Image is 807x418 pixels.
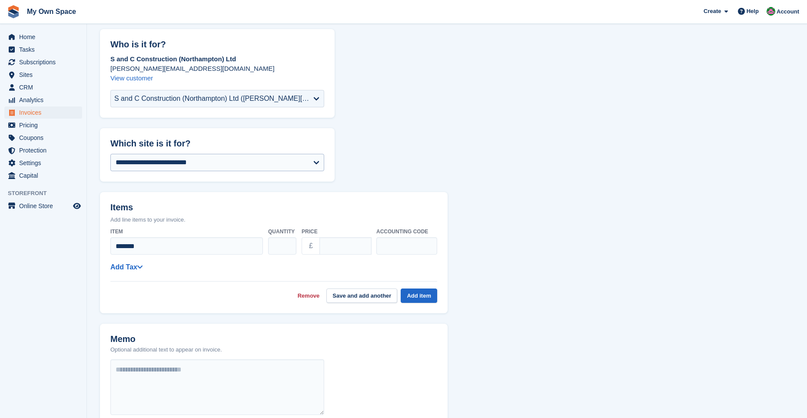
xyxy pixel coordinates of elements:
[302,228,371,236] label: Price
[4,144,82,156] a: menu
[19,169,71,182] span: Capital
[114,93,313,104] div: S and C Construction (Northampton) Ltd ([PERSON_NAME][EMAIL_ADDRESS][DOMAIN_NAME])
[19,106,71,119] span: Invoices
[19,144,71,156] span: Protection
[8,189,86,198] span: Storefront
[401,289,437,303] button: Add item
[19,43,71,56] span: Tasks
[19,31,71,43] span: Home
[110,54,324,64] p: S and C Construction (Northampton) Ltd
[19,132,71,144] span: Coupons
[4,31,82,43] a: menu
[23,4,80,19] a: My Own Space
[326,289,397,303] button: Save and add another
[72,201,82,211] a: Preview store
[19,119,71,131] span: Pricing
[4,43,82,56] a: menu
[777,7,799,16] span: Account
[4,119,82,131] a: menu
[298,292,320,300] a: Remove
[110,139,324,149] h2: Which site is it for?
[4,132,82,144] a: menu
[110,334,222,344] h2: Memo
[4,157,82,169] a: menu
[110,263,143,271] a: Add Tax
[747,7,759,16] span: Help
[19,200,71,212] span: Online Store
[19,81,71,93] span: CRM
[4,169,82,182] a: menu
[4,106,82,119] a: menu
[110,216,437,224] p: Add line items to your invoice.
[19,94,71,106] span: Analytics
[4,200,82,212] a: menu
[268,228,296,236] label: Quantity
[767,7,775,16] img: Lucy Parry
[19,69,71,81] span: Sites
[110,40,324,50] h2: Who is it for?
[110,345,222,354] p: Optional additional text to appear on invoice.
[7,5,20,18] img: stora-icon-8386f47178a22dfd0bd8f6a31ec36ba5ce8667c1dd55bd0f319d3a0aa187defe.svg
[376,228,437,236] label: Accounting code
[4,94,82,106] a: menu
[4,69,82,81] a: menu
[110,228,263,236] label: Item
[4,81,82,93] a: menu
[704,7,721,16] span: Create
[4,56,82,68] a: menu
[110,64,324,73] p: [PERSON_NAME][EMAIL_ADDRESS][DOMAIN_NAME]
[19,157,71,169] span: Settings
[110,202,437,214] h2: Items
[110,74,153,82] a: View customer
[19,56,71,68] span: Subscriptions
